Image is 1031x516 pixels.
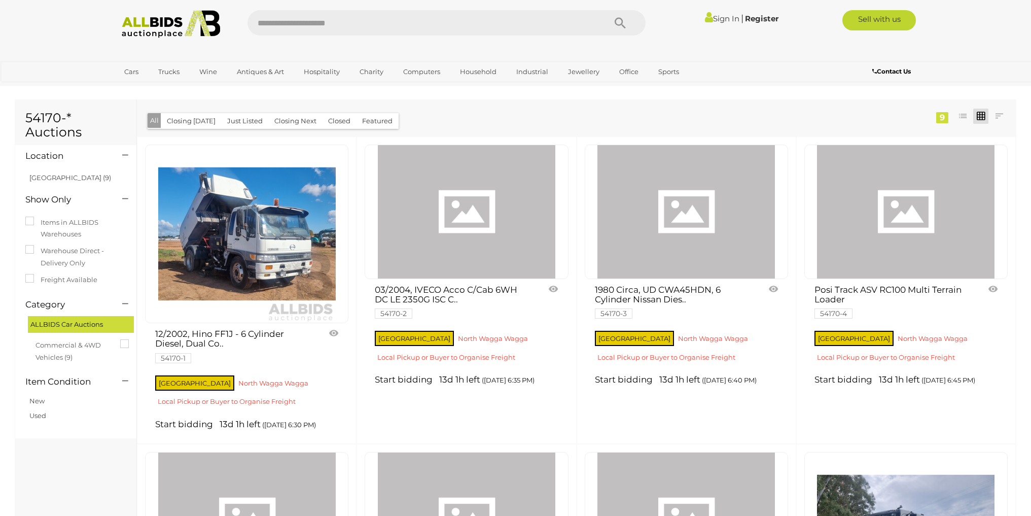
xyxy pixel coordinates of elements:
a: [GEOGRAPHIC_DATA] North Wagga Wagga Local Pickup or Buyer to Organise Freight [375,328,560,369]
a: Charity [353,63,390,80]
a: [GEOGRAPHIC_DATA] North Wagga Wagga Local Pickup or Buyer to Organise Freight [814,328,1000,369]
div: ALLBIDS Car Auctions [28,316,134,333]
a: Contact Us [872,66,913,77]
img: 12/2002, Hino FF1J - 6 Cylinder Diesel, Dual Control 770 Cyclone Street Sweeper [158,145,336,323]
h4: Location [25,151,107,161]
a: [GEOGRAPHIC_DATA] [118,80,203,97]
a: [GEOGRAPHIC_DATA] North Wagga Wagga Local Pickup or Buyer to Organise Freight [595,328,780,369]
a: Start bidding 13d 1h left ([DATE] 6:35 PM) [375,374,560,386]
button: Closed [322,113,357,129]
a: 1980 Circa, UD CWA45HDN, 6 Cylinder Nissan Dies.. 54170-3 [595,285,750,318]
b: Contact Us [872,67,911,75]
a: New [29,397,45,405]
a: Posi Track ASV RC100 Multi Terrain Loader [804,145,1008,279]
label: Freight Available [25,274,97,286]
a: Antiques & Art [230,63,291,80]
a: Household [453,63,503,80]
span: Commercial & 4WD Vehicles (9) [35,337,112,363]
a: Used [29,411,46,420]
a: Computers [397,63,447,80]
button: Closing [DATE] [161,113,222,129]
button: Search [595,10,646,36]
h4: Item Condition [25,377,107,387]
a: Register [745,14,778,23]
h1: 54170-* Auctions [25,111,126,139]
a: Sign In [705,14,739,23]
h4: Show Only [25,195,107,204]
a: 12/2002, Hino FF1J - 6 Cylinder Diesel, Dual Control 770 Cyclone Street Sweeper [145,145,348,323]
a: Sell with us [842,10,916,30]
button: Just Listed [221,113,269,129]
a: 03/2004, IVECO Acco C/Cab 6WH DC LE 2350G ISC C.. 54170-2 [375,285,530,318]
a: Posi Track ASV RC100 Multi Terrain Loader 54170-4 [814,285,970,318]
a: Cars [118,63,145,80]
button: Closing Next [268,113,323,129]
div: 9 [936,112,948,123]
a: Office [613,63,645,80]
a: [GEOGRAPHIC_DATA] North Wagga Wagga Local Pickup or Buyer to Organise Freight [155,372,341,414]
label: Items in ALLBIDS Warehouses [25,217,126,240]
label: Warehouse Direct - Delivery Only [25,245,126,269]
a: Hospitality [297,63,346,80]
a: Trucks [152,63,186,80]
span: | [741,13,743,24]
a: Sports [652,63,686,80]
button: All [148,113,161,128]
a: 12/2002, Hino FF1J - 6 Cylinder Diesel, Dual Co.. 54170-1 [155,329,310,362]
a: Start bidding 13d 1h left ([DATE] 6:45 PM) [814,374,1000,386]
a: Industrial [510,63,555,80]
a: 1980 Circa, UD CWA45HDN, 6 Cylinder Nissan Diesel Co, Mud Cart [585,145,788,279]
a: Jewellery [561,63,606,80]
a: 03/2004, IVECO Acco C/Cab 6WH DC LE 2350G ISC Cummins 12,000L Water Cart [365,145,568,279]
a: Wine [193,63,224,80]
a: [GEOGRAPHIC_DATA] (9) [29,174,111,182]
a: Start bidding 13d 1h left ([DATE] 6:40 PM) [595,374,780,386]
a: Start bidding 13d 1h left ([DATE] 6:30 PM) [155,419,341,431]
img: Allbids.com.au [116,10,226,38]
h4: Category [25,300,107,309]
button: Featured [356,113,399,129]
